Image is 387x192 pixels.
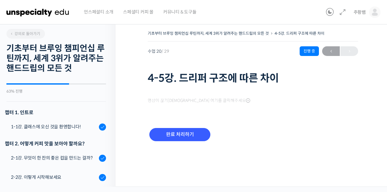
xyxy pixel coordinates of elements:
a: 기초부터 브루잉 챔피언십 루틴까지, 세계 3위가 알려주는 핸드드립의 모든 것 [148,31,269,36]
div: 2-2강. 이렇게 시작해보세요 [11,174,97,181]
span: 강의로 돌아가기 [10,31,40,36]
input: 완료 처리하기 [149,128,210,141]
span: 수업 20 [148,49,169,53]
span: 주황뱀 [354,9,366,15]
a: ←이전 [322,46,340,56]
span: / 29 [162,49,169,54]
div: 2-1강. 무엇이 한 잔의 좋은 컵을 만드는 걸까? [11,154,97,161]
h1: 4-5강. 드리퍼 구조에 따른 차이 [148,72,358,84]
span: 영상이 끊기[DEMOGRAPHIC_DATA] 여기를 클릭해주세요 [148,98,250,103]
div: 1-1강. 클래스에 오신 것을 환영합니다! [11,123,97,130]
h3: 챕터 1. 인트로 [5,108,106,117]
h2: 기초부터 브루잉 챔피언십 루틴까지, 세계 3위가 알려주는 핸드드립의 모든 것 [6,43,106,74]
div: 진행 중 [300,46,319,56]
span: ← [322,47,340,56]
a: 강의로 돌아가기 [6,29,45,39]
div: 63% 진행 [6,89,106,93]
a: 4-5강. 드리퍼 구조에 따른 차이 [275,31,324,36]
div: 챕터 2. 어떻게 커피 맛을 보아야 할까요? [5,139,106,148]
